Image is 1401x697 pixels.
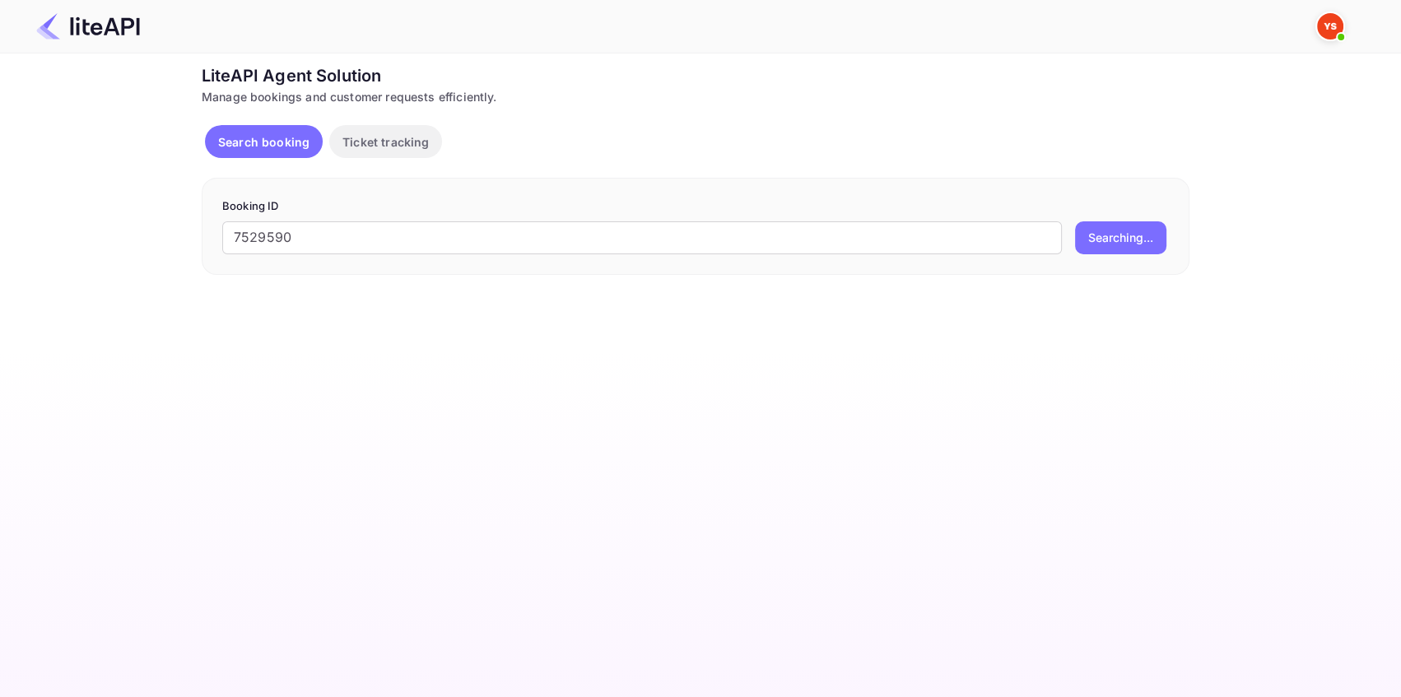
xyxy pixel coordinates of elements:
[222,221,1062,254] input: Enter Booking ID (e.g., 63782194)
[342,133,429,151] p: Ticket tracking
[202,88,1189,105] div: Manage bookings and customer requests efficiently.
[222,198,1169,215] p: Booking ID
[1075,221,1166,254] button: Searching...
[1317,13,1343,39] img: Yandex Support
[202,63,1189,88] div: LiteAPI Agent Solution
[218,133,310,151] p: Search booking
[36,13,140,39] img: LiteAPI Logo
